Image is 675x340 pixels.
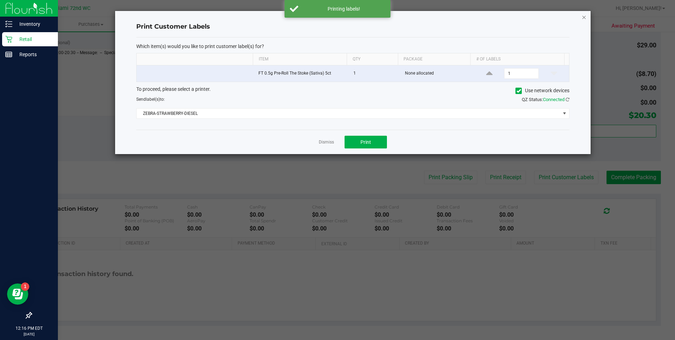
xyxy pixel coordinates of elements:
[302,5,385,12] div: Printing labels!
[470,53,564,65] th: # of labels
[515,87,569,94] label: Use network devices
[137,109,560,118] span: ZEBRA-STRAWBERRY-DIESEL
[136,97,165,102] span: Send to:
[131,86,575,96] div: To proceed, please select a printer.
[5,36,12,43] inline-svg: Retail
[360,139,371,145] span: Print
[398,53,470,65] th: Package
[254,65,349,82] td: FT 0.5g Pre-Roll The Stoke (Sativa) 5ct
[7,283,28,305] iframe: Resource center
[543,97,565,102] span: Connected
[5,51,12,58] inline-svg: Reports
[253,53,347,65] th: Item
[5,20,12,28] inline-svg: Inventory
[345,136,387,148] button: Print
[146,97,160,102] span: label(s)
[522,97,569,102] span: QZ Status:
[349,65,401,82] td: 1
[3,325,55,332] p: 12:16 PM EDT
[21,282,29,291] iframe: Resource center unread badge
[401,65,474,82] td: None allocated
[136,43,569,49] p: Which item(s) would you like to print customer label(s) for?
[347,53,398,65] th: Qty
[136,22,569,31] h4: Print Customer Labels
[319,139,334,145] a: Dismiss
[12,50,55,59] p: Reports
[12,35,55,43] p: Retail
[12,20,55,28] p: Inventory
[3,332,55,337] p: [DATE]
